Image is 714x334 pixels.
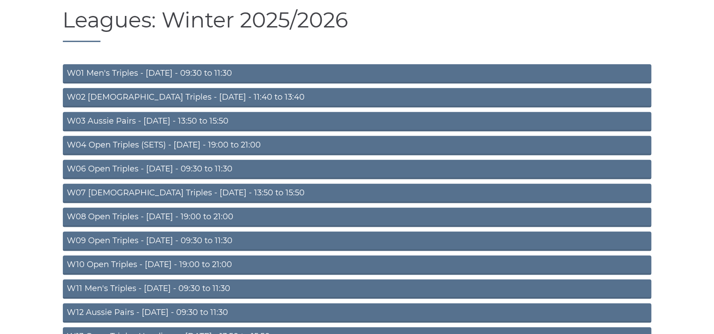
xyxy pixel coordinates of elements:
h1: Leagues: Winter 2025/2026 [63,8,652,42]
a: W03 Aussie Pairs - [DATE] - 13:50 to 15:50 [63,112,652,132]
a: W04 Open Triples (SETS) - [DATE] - 19:00 to 21:00 [63,136,652,155]
a: W07 [DEMOGRAPHIC_DATA] Triples - [DATE] - 13:50 to 15:50 [63,184,652,203]
a: W11 Men's Triples - [DATE] - 09:30 to 11:30 [63,280,652,299]
a: W12 Aussie Pairs - [DATE] - 09:30 to 11:30 [63,303,652,323]
a: W10 Open Triples - [DATE] - 19:00 to 21:00 [63,256,652,275]
a: W02 [DEMOGRAPHIC_DATA] Triples - [DATE] - 11:40 to 13:40 [63,88,652,108]
a: W06 Open Triples - [DATE] - 09:30 to 11:30 [63,160,652,179]
a: W01 Men's Triples - [DATE] - 09:30 to 11:30 [63,64,652,84]
a: W08 Open Triples - [DATE] - 19:00 to 21:00 [63,208,652,227]
a: W09 Open Triples - [DATE] - 09:30 to 11:30 [63,232,652,251]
